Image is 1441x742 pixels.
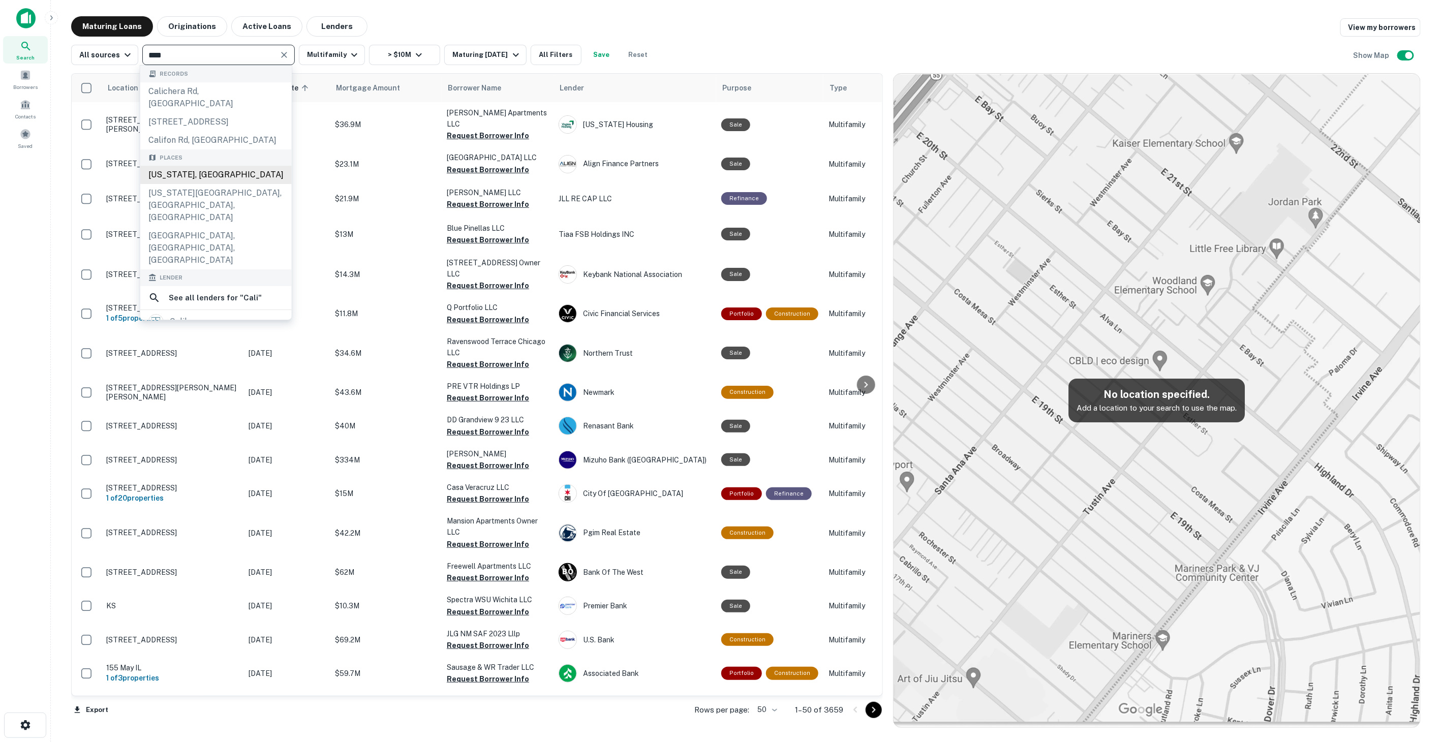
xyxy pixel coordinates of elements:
a: View my borrowers [1340,18,1421,37]
div: City Of [GEOGRAPHIC_DATA] [559,484,711,503]
p: [STREET_ADDRESS] [106,270,238,279]
div: Renasant Bank [559,417,711,435]
p: [DATE] [249,668,325,679]
div: Borrowers [3,66,48,93]
div: Northern Trust [559,344,711,362]
h6: 1 of 20 properties [106,492,238,504]
span: Saved [18,142,33,150]
div: This loan purpose was for refinancing [766,487,812,500]
button: Request Borrower Info [447,314,529,326]
img: capitalize-icon.png [16,8,36,28]
div: 50 [753,702,779,717]
p: Rows per page: [694,704,749,716]
p: $36.9M [335,119,437,130]
p: [PERSON_NAME] LLC [447,187,548,198]
p: $21.9M [335,193,437,204]
div: This is a portfolio loan with 3 properties [721,667,762,679]
p: 1–50 of 3659 [795,704,843,716]
div: All sources [79,49,134,61]
p: Multifamily [829,193,879,204]
img: mizuhogroup.com.png [559,451,576,469]
p: [DATE] [249,387,325,398]
div: Mizuho Bank ([GEOGRAPHIC_DATA]) [559,451,711,469]
p: $69.2M [335,634,437,645]
p: $62M [335,567,437,578]
p: JLG NM SAF 2023 Lllp [447,628,548,639]
div: Sale [721,228,750,240]
div: Newmark [559,383,711,401]
p: $15M [335,488,437,499]
div: Sale [721,420,750,432]
div: Keybank National Association [559,265,711,284]
p: Multifamily [829,668,879,679]
button: Reset [622,45,655,65]
button: Lenders [306,16,367,37]
div: Civic Financial Services [559,304,711,323]
span: Location [107,82,138,94]
div: [STREET_ADDRESS] [140,113,292,131]
button: Request Borrower Info [447,198,529,210]
div: [GEOGRAPHIC_DATA], [GEOGRAPHIC_DATA], [GEOGRAPHIC_DATA] [140,227,292,269]
p: [PERSON_NAME] [447,448,548,459]
button: Clear [277,48,291,62]
div: Chat Widget [1390,661,1441,709]
p: [DATE] [249,600,325,611]
div: This loan purpose was for construction [721,386,774,398]
p: [STREET_ADDRESS] [106,635,238,644]
button: Multifamily [299,45,365,65]
p: Multifamily [829,269,879,280]
h6: 1 of 3 properties [106,672,238,684]
span: Mortgage Amount [336,82,413,94]
img: picture [559,485,576,502]
p: Spectra WSU Wichita LLC [447,594,548,605]
div: This loan purpose was for construction [721,633,774,646]
div: Search [3,36,48,64]
button: Request Borrower Info [447,426,529,438]
button: Request Borrower Info [447,358,529,370]
th: Location [101,74,243,102]
div: Sale [721,600,750,612]
div: Premier Bank [559,597,711,615]
p: [STREET_ADDRESS][PERSON_NAME] [106,194,238,203]
p: PRE VTR Holdings LP [447,381,548,392]
h5: No location specified. [1077,387,1237,402]
p: Multifamily [829,634,879,645]
p: [DATE] [249,420,325,431]
th: Purpose [716,74,823,102]
span: Places [160,153,182,162]
p: $14.3M [335,269,437,280]
div: Contacts [3,95,48,122]
p: [STREET_ADDRESS] [106,159,238,168]
p: Multifamily [829,420,879,431]
button: Request Borrower Info [447,606,529,618]
img: picture [559,116,576,133]
div: This loan purpose was for construction [721,527,774,539]
p: Freewell Apartments LLC [447,561,548,572]
p: 155 May IL [106,663,238,672]
button: Go to next page [866,702,882,718]
button: Request Borrower Info [447,234,529,246]
p: [STREET_ADDRESS] Owner LLC [447,257,548,280]
p: Multifamily [829,348,879,359]
span: Lender [160,273,182,282]
p: [STREET_ADDRESS] [106,568,238,577]
div: Sale [721,347,750,359]
span: Contacts [15,112,36,120]
h6: See all lenders for " Cali " [169,292,262,304]
div: calichera rd, [GEOGRAPHIC_DATA] [140,82,292,113]
p: [DATE] [249,567,325,578]
button: Save your search to get updates of matches that match your search criteria. [586,45,618,65]
div: Sale [721,566,750,578]
a: Saved [3,125,48,152]
button: Request Borrower Info [447,639,529,652]
p: $23.1M [335,159,437,170]
a: caliber [140,311,292,332]
p: [STREET_ADDRESS] [106,303,238,313]
div: Align Finance Partners [559,155,711,173]
img: picture [559,345,576,362]
p: $59.7M [335,668,437,679]
button: Maturing [DATE] [444,45,526,65]
p: [DATE] [249,348,325,359]
span: Borrowers [13,83,38,91]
